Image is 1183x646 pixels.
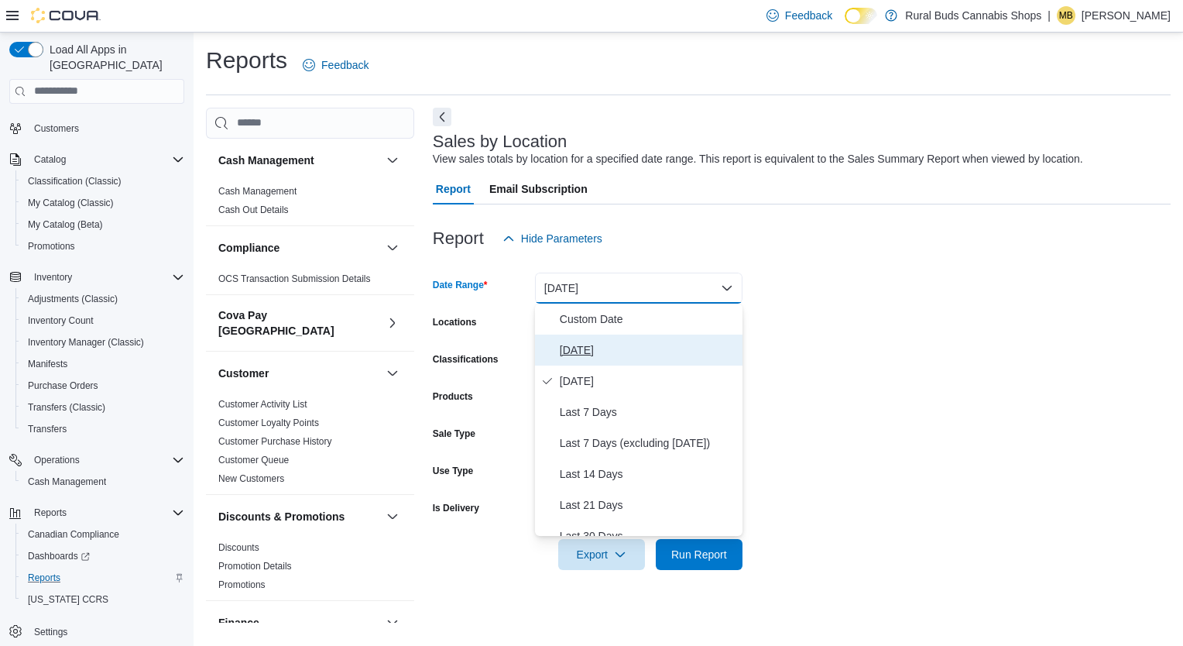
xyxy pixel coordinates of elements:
span: Reports [28,572,60,584]
span: Customers [28,119,184,138]
button: Inventory [28,268,78,287]
button: Settings [3,620,190,642]
label: Use Type [433,465,473,477]
span: Reports [28,503,184,522]
span: Promotions [218,579,266,591]
a: Feedback [297,50,375,81]
a: My Catalog (Beta) [22,215,109,234]
button: Finance [218,615,380,631]
span: Settings [28,621,184,641]
a: Settings [28,623,74,641]
button: Discounts & Promotions [218,509,380,524]
span: Inventory Manager (Classic) [28,336,144,349]
button: Finance [383,613,402,632]
span: Manifests [28,358,67,370]
button: Adjustments (Classic) [15,288,190,310]
a: My Catalog (Classic) [22,194,120,212]
p: | [1048,6,1051,25]
button: My Catalog (Beta) [15,214,190,235]
a: Dashboards [22,547,96,565]
span: OCS Transaction Submission Details [218,273,371,285]
button: Compliance [383,239,402,257]
span: Purchase Orders [28,380,98,392]
a: Customer Purchase History [218,436,332,447]
div: Select listbox [535,304,742,536]
span: Custom Date [560,310,736,328]
button: Inventory Count [15,310,190,332]
span: Transfers (Classic) [28,401,105,414]
img: Cova [31,8,101,23]
span: Dashboards [22,547,184,565]
span: Transfers [28,423,67,435]
h3: Sales by Location [433,132,567,151]
span: Inventory Manager (Classic) [22,333,184,352]
span: Customers [34,122,79,135]
button: Cova Pay [GEOGRAPHIC_DATA] [218,308,380,338]
span: Last 14 Days [560,465,736,483]
a: Manifests [22,355,74,373]
span: New Customers [218,472,284,485]
span: Reports [22,569,184,587]
span: Customer Loyalty Points [218,417,319,429]
h3: Finance [218,615,259,631]
h3: Report [433,229,484,248]
a: Discounts [218,542,259,553]
span: Inventory [34,271,72,283]
span: Classification (Classic) [22,172,184,191]
span: Email Subscription [489,174,588,204]
button: Export [558,539,645,570]
button: My Catalog (Classic) [15,192,190,214]
div: View sales totals by location for a specified date range. This report is equivalent to the Sales ... [433,151,1083,167]
button: Compliance [218,240,380,256]
span: Classification (Classic) [28,175,122,187]
a: OCS Transaction Submission Details [218,273,371,284]
span: Settings [34,626,67,638]
button: Cova Pay [GEOGRAPHIC_DATA] [383,314,402,332]
a: Customers [28,119,85,138]
label: Date Range [433,279,488,291]
h3: Customer [218,366,269,381]
button: Cash Management [15,471,190,493]
a: Canadian Compliance [22,525,125,544]
label: Products [433,390,473,403]
button: Reports [15,567,190,589]
span: Cash Out Details [218,204,289,216]
span: My Catalog (Beta) [22,215,184,234]
span: Discounts [218,541,259,554]
span: Run Report [671,547,727,562]
button: Purchase Orders [15,375,190,397]
button: Discounts & Promotions [383,507,402,526]
button: Operations [3,449,190,471]
span: Last 21 Days [560,496,736,514]
span: Dark Mode [845,24,845,25]
span: Promotion Details [218,560,292,572]
div: Customer [206,395,414,494]
button: Customer [218,366,380,381]
label: Is Delivery [433,502,479,514]
h3: Cash Management [218,153,314,168]
span: Feedback [321,57,369,73]
span: [US_STATE] CCRS [28,593,108,606]
span: Feedback [785,8,832,23]
span: Reports [34,507,67,519]
button: Reports [3,502,190,524]
button: [DATE] [535,273,742,304]
button: Inventory [3,266,190,288]
button: Catalog [28,150,72,169]
span: Last 7 Days [560,403,736,421]
span: Washington CCRS [22,590,184,609]
div: Michelle Brusse [1057,6,1075,25]
span: Export [567,539,636,570]
span: Adjustments (Classic) [22,290,184,308]
h1: Reports [206,45,287,76]
button: Promotions [15,235,190,257]
button: Customers [3,117,190,139]
button: [US_STATE] CCRS [15,589,190,610]
a: Adjustments (Classic) [22,290,124,308]
span: My Catalog (Classic) [28,197,114,209]
span: Report [436,174,471,204]
span: Canadian Compliance [28,528,119,541]
a: Promotions [22,237,81,256]
button: Catalog [3,149,190,170]
button: Classification (Classic) [15,170,190,192]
